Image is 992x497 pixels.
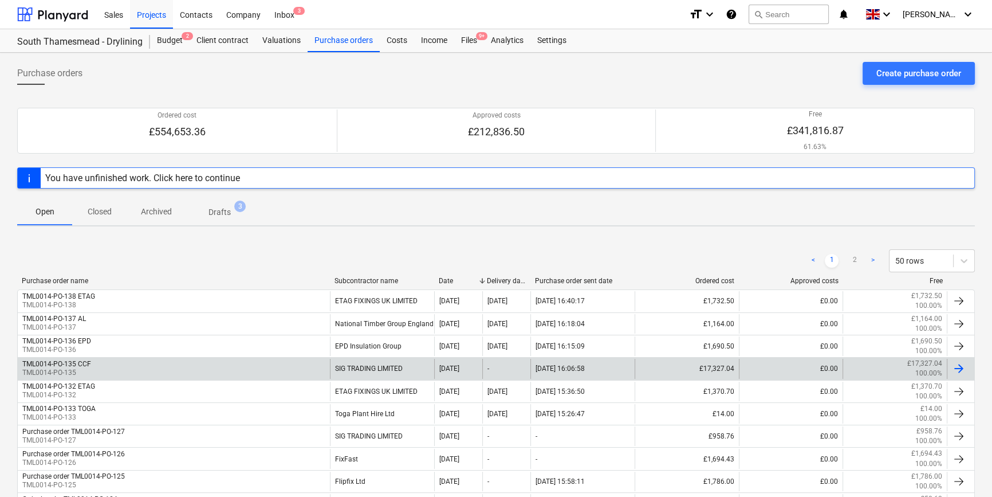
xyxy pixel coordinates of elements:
div: TML0014-PO-138 ETAG [22,292,95,300]
div: £17,327.04 [635,359,739,378]
div: £0.00 [739,359,843,378]
button: Create purchase order [863,62,975,85]
span: search [754,10,763,19]
div: EPD Insulation Group [330,336,434,356]
a: Analytics [484,29,530,52]
i: keyboard_arrow_down [703,7,717,21]
div: Create purchase order [876,66,961,81]
p: Open [31,206,58,218]
div: Files [454,29,484,52]
p: TML0014-PO-138 [22,300,95,310]
div: TML0014-PO-136 EPD [22,337,91,345]
div: Toga Plant Hire Ltd [330,404,434,424]
div: [DATE] 16:06:58 [536,365,585,373]
div: [DATE] [439,297,459,305]
div: [DATE] [439,342,459,350]
div: £1,164.00 [635,314,739,334]
a: Income [414,29,454,52]
div: Flipfix Ltd [330,472,434,491]
p: £1,786.00 [911,472,942,482]
div: Client contract [190,29,255,52]
p: £1,694.43 [911,449,942,459]
div: Date [439,277,478,285]
div: - [536,455,537,463]
div: Costs [380,29,414,52]
p: £554,653.36 [149,125,206,139]
span: 9+ [476,32,487,40]
p: Approved costs [468,111,525,120]
div: £0.00 [739,314,843,334]
div: £0.00 [739,472,843,491]
div: - [536,432,537,440]
div: South Thamesmead - Drylining [17,36,136,48]
div: Purchase order name [22,277,325,285]
p: Closed [86,206,113,218]
div: [DATE] [487,410,507,418]
div: £0.00 [739,426,843,446]
div: [DATE] [487,342,507,350]
div: ETAG FIXINGS UK LIMITED [330,382,434,401]
div: [DATE] [487,297,507,305]
div: Purchase orders [308,29,380,52]
div: Settings [530,29,573,52]
p: 100.00% [915,324,942,334]
div: Subcontractor name [334,277,430,285]
p: £1,732.50 [911,291,942,301]
div: [DATE] 15:58:11 [536,478,585,486]
a: Page 2 [848,254,861,268]
p: £212,836.50 [468,125,525,139]
div: £958.76 [635,426,739,446]
div: Purchase order sent date [535,277,630,285]
p: 100.00% [915,369,942,378]
div: £1,370.70 [635,382,739,401]
div: ETAG FIXINGS UK LIMITED [330,291,434,311]
i: keyboard_arrow_down [961,7,975,21]
div: [DATE] [439,320,459,328]
p: 100.00% [915,414,942,424]
a: Page 1 is your current page [825,254,839,268]
div: [DATE] 16:18:04 [536,320,585,328]
div: - [487,478,489,486]
div: FixFast [330,449,434,468]
div: [DATE] [487,320,507,328]
p: TML0014-PO-126 [22,458,125,468]
p: 100.00% [915,392,942,401]
div: £0.00 [739,291,843,311]
div: £14.00 [635,404,739,424]
span: 2 [182,32,193,40]
p: 61.63% [787,142,844,152]
a: Valuations [255,29,308,52]
i: notifications [838,7,849,21]
p: £14.00 [920,404,942,414]
span: Purchase orders [17,66,82,80]
div: Purchase order TML0014-PO-126 [22,450,125,458]
div: Free [848,277,943,285]
div: £0.00 [739,404,843,424]
p: Drafts [208,206,231,218]
div: TML0014-PO-132 ETAG [22,382,95,390]
div: Purchase order TML0014-PO-125 [22,472,125,480]
p: TML0014-PO-133 [22,413,96,422]
span: [PERSON_NAME] [903,10,960,19]
div: [DATE] [439,388,459,396]
div: Approved costs [743,277,839,285]
a: Files9+ [454,29,484,52]
p: 100.00% [915,301,942,311]
a: Next page [866,254,880,268]
p: TML0014-PO-125 [22,480,125,490]
p: 100.00% [915,436,942,446]
div: £0.00 [739,449,843,468]
div: £0.00 [739,382,843,401]
p: £17,327.04 [907,359,942,369]
i: Knowledge base [726,7,737,21]
iframe: Chat Widget [935,442,992,497]
div: [DATE] [439,432,459,440]
div: [DATE] 16:15:09 [536,342,585,350]
div: - [487,455,489,463]
p: £1,370.70 [911,382,942,392]
div: Budget [150,29,190,52]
